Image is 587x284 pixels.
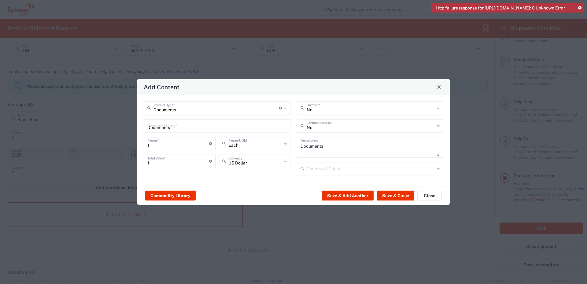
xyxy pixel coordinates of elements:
[322,191,374,201] button: Save & Add Another
[145,191,196,201] button: Commodity Library
[417,191,442,201] button: Close
[436,5,565,11] span: Http failure response for [URL][DOMAIN_NAME]: 0 Unknown Error
[435,83,443,91] button: Close
[377,191,414,201] button: Save & Close
[144,83,179,91] h4: Add Content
